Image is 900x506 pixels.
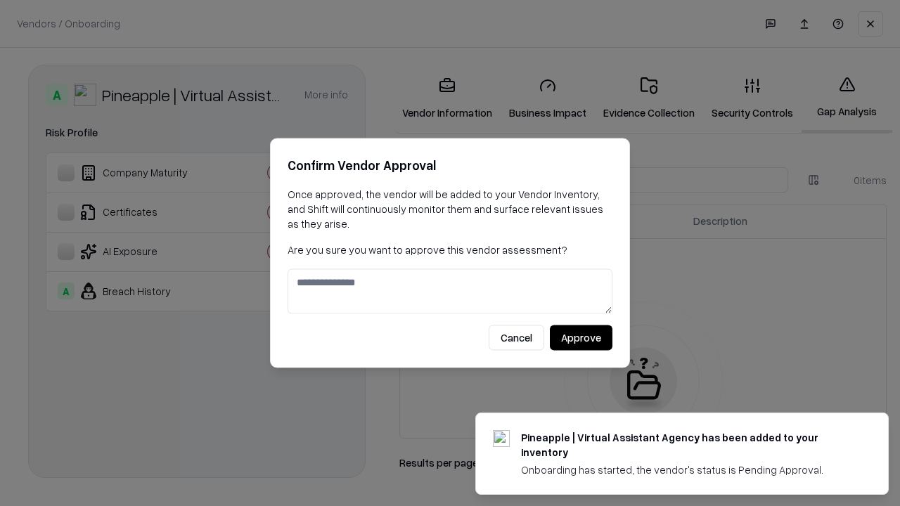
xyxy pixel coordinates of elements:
[489,325,544,351] button: Cancel
[550,325,612,351] button: Approve
[521,430,854,460] div: Pineapple | Virtual Assistant Agency has been added to your inventory
[288,187,612,231] p: Once approved, the vendor will be added to your Vendor Inventory, and Shift will continuously mon...
[493,430,510,447] img: trypineapple.com
[521,462,854,477] div: Onboarding has started, the vendor's status is Pending Approval.
[288,242,612,257] p: Are you sure you want to approve this vendor assessment?
[288,155,612,176] h2: Confirm Vendor Approval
